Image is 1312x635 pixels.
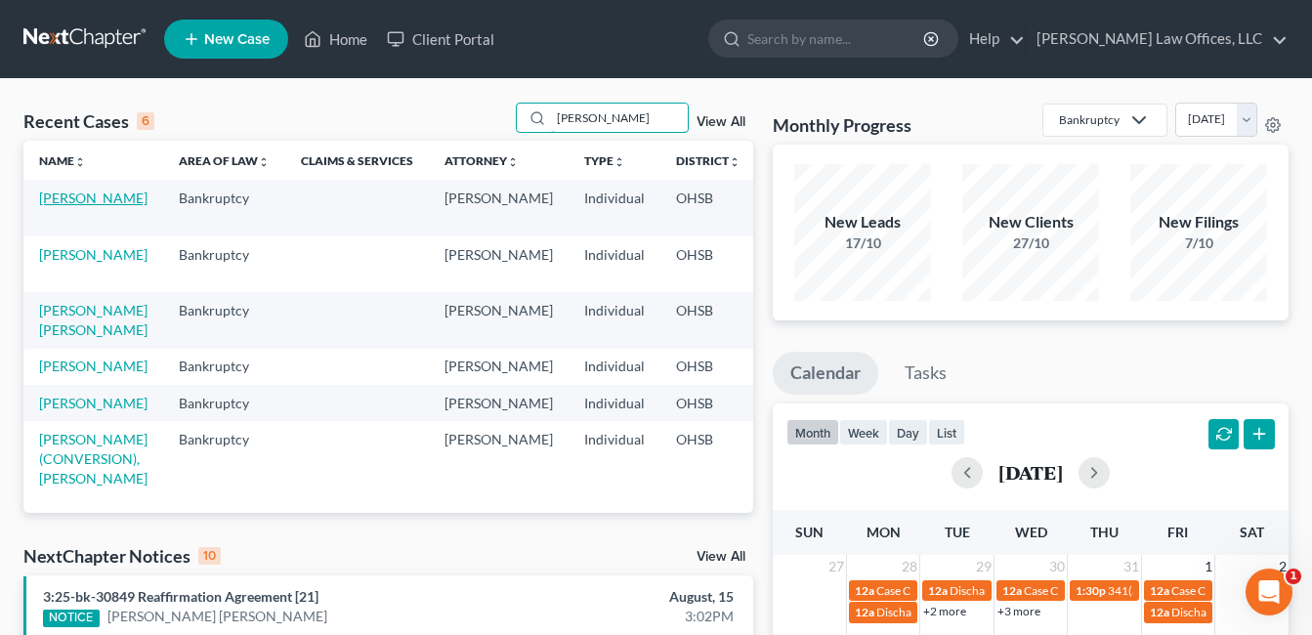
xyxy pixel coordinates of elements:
span: Tue [945,524,970,540]
span: Mon [867,524,901,540]
td: Individual [569,180,660,235]
span: 27 [826,555,846,578]
a: [PERSON_NAME] [39,395,148,411]
td: Bankruptcy [163,180,285,235]
td: OHSB [660,421,756,496]
a: Nameunfold_more [39,153,86,168]
i: unfold_more [507,156,519,168]
span: 1:30p [1076,583,1106,598]
div: New Filings [1130,211,1267,233]
div: 17/10 [794,233,931,253]
a: [PERSON_NAME] [39,246,148,263]
div: August, 15 [517,587,734,607]
a: Home [294,21,377,57]
td: Individual [569,421,660,496]
span: Thu [1090,524,1119,540]
div: Bankruptcy [1059,111,1120,128]
td: Bankruptcy [163,421,285,496]
button: month [786,419,839,445]
span: 12a [1002,583,1022,598]
div: New Leads [794,211,931,233]
a: [PERSON_NAME] [39,190,148,206]
a: Tasks [887,352,964,395]
span: New Case [204,32,270,47]
span: 28 [900,555,919,578]
a: [PERSON_NAME] (CONVERSION), [PERSON_NAME] [39,431,148,487]
a: [PERSON_NAME] Law Offices, LLC [1027,21,1288,57]
span: 1 [1203,555,1214,578]
div: NextChapter Notices [23,544,221,568]
a: Client Portal [377,21,504,57]
i: unfold_more [258,156,270,168]
span: 29 [974,555,994,578]
i: unfold_more [74,156,86,168]
span: 1 [1286,569,1301,584]
span: Sun [795,524,824,540]
input: Search by name... [747,21,926,57]
td: OHSB [660,180,756,235]
div: 6 [137,112,154,130]
div: Recent Cases [23,109,154,133]
td: Individual [569,292,660,348]
span: Fri [1167,524,1188,540]
td: [PERSON_NAME] [429,421,569,496]
a: [PERSON_NAME] [PERSON_NAME] [39,302,148,338]
a: 3:25-bk-30849 Reaffirmation Agreement [21] [43,588,318,605]
span: 12a [855,583,874,598]
i: unfold_more [614,156,625,168]
span: Sat [1240,524,1264,540]
a: View All [697,550,745,564]
td: Individual [569,236,660,292]
i: unfold_more [729,156,741,168]
td: [PERSON_NAME] [429,385,569,421]
td: OHSB [660,236,756,292]
span: 2 [1277,555,1289,578]
a: Attorneyunfold_more [444,153,519,168]
span: 341(a) meeting for [PERSON_NAME] [1108,583,1296,598]
a: Area of Lawunfold_more [179,153,270,168]
a: Districtunfold_more [676,153,741,168]
span: Discharge Date for [PERSON_NAME] & [PERSON_NAME] [876,605,1169,619]
td: OHSB [660,349,756,385]
span: 12a [928,583,948,598]
span: Wed [1015,524,1047,540]
td: OHSB [660,385,756,421]
td: Individual [569,349,660,385]
h3: Monthly Progress [773,113,911,137]
td: [PERSON_NAME] [429,349,569,385]
a: Calendar [773,352,878,395]
span: 31 [1122,555,1141,578]
td: [PERSON_NAME] [429,236,569,292]
span: Case Closed Date for [PERSON_NAME] [876,583,1076,598]
button: week [839,419,888,445]
div: 10 [198,547,221,565]
a: Typeunfold_more [584,153,625,168]
button: day [888,419,928,445]
td: Bankruptcy [163,292,285,348]
a: [PERSON_NAME] [39,358,148,374]
th: Claims & Services [285,141,429,180]
a: +2 more [923,604,966,618]
td: Bankruptcy [163,385,285,421]
div: NOTICE [43,610,100,627]
td: Individual [569,385,660,421]
a: +3 more [997,604,1040,618]
td: [PERSON_NAME] [429,180,569,235]
div: New Clients [962,211,1099,233]
span: 12a [855,605,874,619]
div: 7/10 [1130,233,1267,253]
a: [PERSON_NAME] [PERSON_NAME] [107,607,327,626]
td: OHSB [660,292,756,348]
input: Search by name... [551,104,688,132]
a: Help [959,21,1025,57]
span: 12a [1150,605,1169,619]
iframe: Intercom live chat [1246,569,1292,615]
a: View All [697,115,745,129]
td: [PERSON_NAME] [429,292,569,348]
span: Discharge Date for [PERSON_NAME] [950,583,1139,598]
div: 3:02PM [517,607,734,626]
span: 12a [1150,583,1169,598]
span: 30 [1047,555,1067,578]
h2: [DATE] [998,462,1063,483]
td: Bankruptcy [163,236,285,292]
